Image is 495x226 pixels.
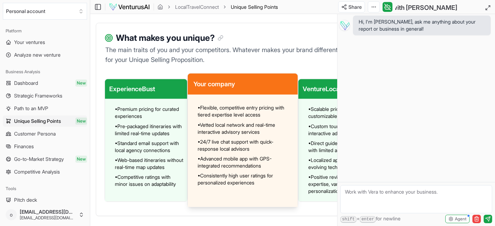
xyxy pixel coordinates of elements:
div: Platform [3,25,87,37]
span: Analyze new venture [14,51,61,58]
a: Competitive Analysis [3,166,87,177]
a: Finances [3,141,87,152]
span: • Vetted local network and real-time interactive advisory services [198,121,292,136]
span: Strategic Frameworks [14,92,62,99]
span: Customer Persona [14,130,56,137]
span: • Direct guide communication with limited availability [308,140,378,154]
h2: Work with [PERSON_NAME] [375,3,457,13]
span: • Standard email support with local agency connections [115,140,184,154]
div: Tools [3,183,87,194]
span: Competitive Analysis [14,168,60,175]
span: + for newline [340,215,401,223]
span: • Pre-packaged itineraries with limited real-time updates [115,123,184,137]
span: Hi, I'm [PERSON_NAME], ask me anything about your report or business in general! [359,18,485,32]
a: Unique Selling PointsNew [3,115,87,127]
span: Pitch deck [14,196,37,203]
p: The main traits of you and your competitors. Whatever makes your brand different is a candidate f... [105,45,381,65]
span: New [75,156,87,163]
span: Unique Selling Points [14,118,61,125]
span: [EMAIL_ADDRESS][DOMAIN_NAME] [20,215,76,221]
a: Analyze new venture [3,49,87,61]
span: [EMAIL_ADDRESS][DOMAIN_NAME] [20,209,76,215]
span: Your ventures [14,39,45,46]
kbd: shift [340,216,357,223]
a: LocalTravelConnect [175,4,219,11]
span: o [6,209,17,220]
div: Your company [188,74,298,95]
span: New [75,118,87,125]
span: Dashboard [14,80,38,87]
button: Select an organization [3,3,87,20]
button: Agent [445,215,470,223]
a: Pitch deck [3,194,87,206]
div: ExperienceBust [105,79,187,99]
kbd: enter [360,216,376,223]
a: Your ventures [3,37,87,48]
span: • Localized app offerings with evolving tech options [308,157,378,171]
span: • Advanced mobile app with GPS-integrated recommendations [198,155,292,169]
span: • 24/7 live chat support with quick-response local advisors [198,138,292,152]
span: Unique Selling Points [231,4,278,10]
span: • Positive reviews on guide expertise, variable on personalization options [308,174,378,195]
div: Business Analysis [3,66,87,77]
span: New [75,80,87,87]
button: o[EMAIL_ADDRESS][DOMAIN_NAME][EMAIL_ADDRESS][DOMAIN_NAME] [3,206,87,223]
span: • Scalable pricing with customizable add-ons [308,106,378,120]
img: Vera [339,20,350,31]
nav: breadcrumb [157,4,278,11]
button: Share [338,1,365,13]
a: Go-to-Market StrategyNew [3,153,87,165]
span: Share [348,4,362,11]
span: • Consistently high user ratings for personalized experiences [198,172,292,186]
span: Agent [455,216,466,222]
span: • Premium pricing for curated experiences [115,106,184,120]
a: Customer Persona [3,128,87,139]
a: Strategic Frameworks [3,90,87,101]
img: logo [109,3,150,11]
span: • Custom tours with semi-interactive advisor support [308,123,378,137]
a: Path to an MVP [3,103,87,114]
span: • Competitive ratings with minor issues on adaptability [115,174,184,188]
span: Unique Selling Points [231,4,278,11]
a: DashboardNew [3,77,87,89]
div: VentureLocal [298,79,380,99]
span: • Web-based itineraries without real-time map updates [115,157,184,171]
span: Finances [14,143,34,150]
span: • Flexible, competitive entry pricing with tiered expertise level access [198,104,292,118]
span: Go-to-Market Strategy [14,156,64,163]
span: Path to an MVP [14,105,48,112]
h3: What makes you unique? [116,32,223,44]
